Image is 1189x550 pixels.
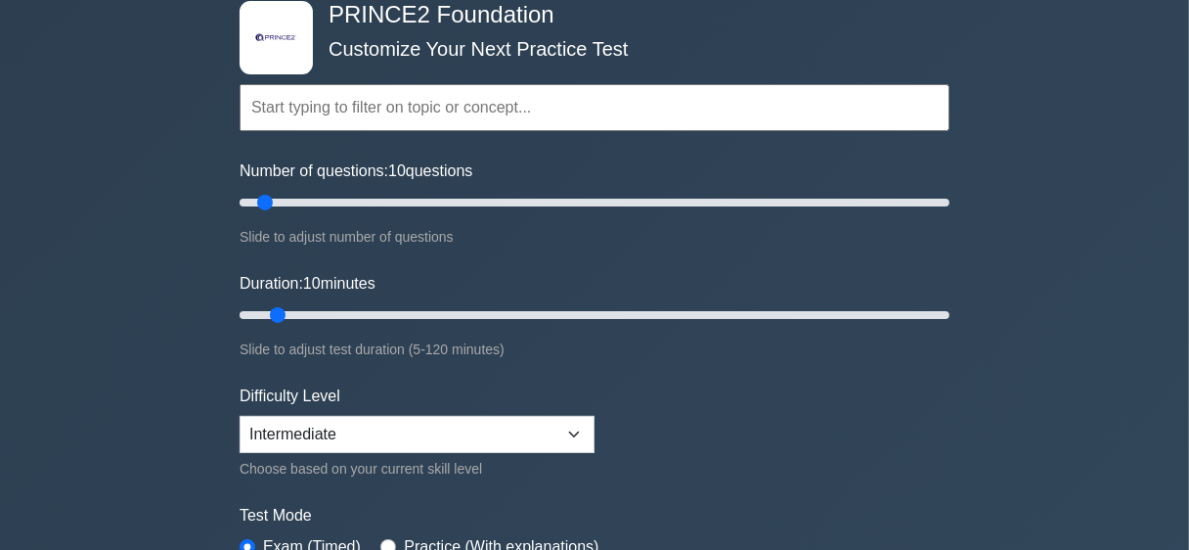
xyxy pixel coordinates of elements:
[240,225,949,249] div: Slide to adjust number of questions
[240,272,375,296] label: Duration: minutes
[321,1,854,29] h4: PRINCE2 Foundation
[240,504,949,527] label: Test Mode
[240,338,949,361] div: Slide to adjust test duration (5-120 minutes)
[240,84,949,131] input: Start typing to filter on topic or concept...
[388,162,406,179] span: 10
[240,160,472,183] label: Number of questions: questions
[240,457,594,481] div: Choose based on your current skill level
[303,275,321,292] span: 10
[240,385,340,408] label: Difficulty Level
